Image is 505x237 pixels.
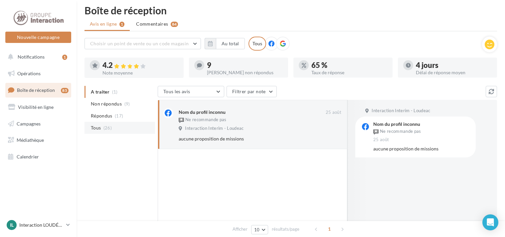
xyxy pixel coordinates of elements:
span: 1 [324,224,335,234]
div: aucune proposition de missions [373,145,470,152]
button: Nouvelle campagne [5,32,71,43]
span: résultats/page [272,226,299,232]
div: Ne recommande pas [179,117,227,123]
div: Nom du profil inconnu [373,122,421,126]
span: Visibilité en ligne [18,104,54,110]
div: 65 % [311,62,387,69]
div: 4 jours [416,62,492,69]
div: Ne recommande pas [373,128,421,135]
span: Tous [91,124,101,131]
div: 4.2 [102,62,178,69]
span: Interaction Interim - Loudeac [185,125,244,131]
a: Médiathèque [4,133,73,147]
span: Afficher [233,226,248,232]
div: [PERSON_NAME] non répondus [207,70,283,75]
span: Commentaires [136,21,168,27]
span: Notifications [18,54,45,60]
span: Répondus [91,113,112,119]
span: Boîte de réception [17,87,55,93]
a: Campagnes [4,117,73,131]
div: Note moyenne [102,71,178,75]
span: Campagnes [17,120,41,126]
a: IL Interaction LOUDÉAC [5,219,71,231]
a: Visibilité en ligne [4,100,73,114]
span: Choisir un point de vente ou un code magasin [90,41,189,46]
div: 85 [61,88,69,93]
button: Tous les avis [158,86,224,97]
button: Notifications 1 [4,50,70,64]
button: Choisir un point de vente ou un code magasin [84,38,201,49]
div: Délai de réponse moyen [416,70,492,75]
span: Non répondus [91,101,122,107]
span: Interaction Interim - Loudeac [372,108,430,114]
a: Calendrier [4,150,73,164]
span: (9) [124,101,130,107]
p: Interaction LOUDÉAC [19,222,64,228]
a: Boîte de réception85 [4,83,73,97]
div: 84 [171,22,178,27]
button: Filtrer par note [227,86,277,97]
span: Calendrier [17,154,39,159]
div: Open Intercom Messenger [482,214,498,230]
button: Au total [205,38,245,49]
a: Opérations [4,67,73,81]
span: 10 [254,227,260,232]
span: Opérations [17,71,41,76]
div: Nom du profil inconnu [179,109,226,116]
button: Au total [216,38,245,49]
div: 1 [62,55,67,60]
img: not-recommended.png [179,118,184,123]
div: Taux de réponse [311,70,387,75]
div: Boîte de réception [84,5,497,15]
span: (26) [103,125,112,130]
span: (17) [115,113,123,118]
span: Médiathèque [17,137,44,143]
div: Tous [249,37,266,51]
span: 25 août [326,110,341,116]
span: 25 août [373,137,389,143]
img: not-recommended.png [373,129,379,134]
button: 10 [251,225,268,234]
div: 9 [207,62,283,69]
div: aucune proposition de missions [179,135,298,142]
span: Tous les avis [163,89,190,94]
span: IL [10,222,14,228]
